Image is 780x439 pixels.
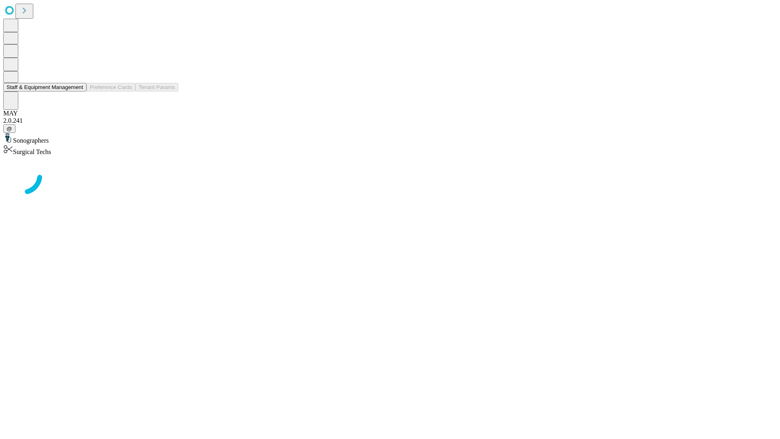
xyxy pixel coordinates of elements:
[3,117,777,124] div: 2.0.241
[135,83,178,91] button: Tenant Params
[3,83,87,91] button: Staff & Equipment Management
[3,124,15,133] button: @
[3,110,777,117] div: MAY
[3,133,777,144] div: Sonographers
[3,144,777,156] div: Surgical Techs
[6,126,12,132] span: @
[87,83,135,91] button: Preference Cards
